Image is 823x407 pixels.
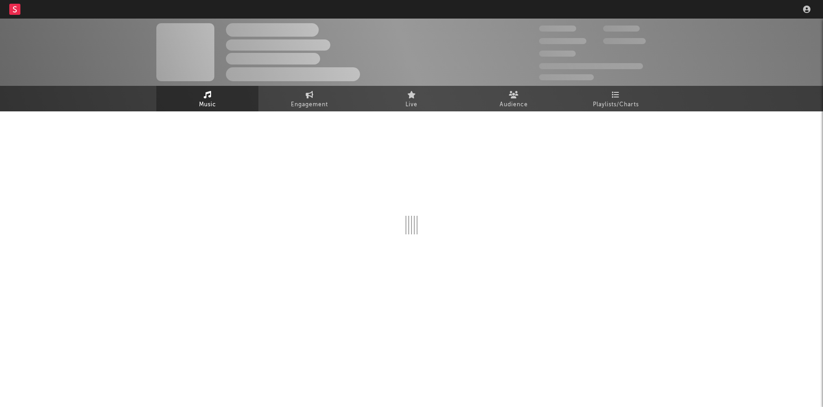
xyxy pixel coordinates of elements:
[539,74,594,80] span: Jump Score: 85.0
[565,86,667,111] a: Playlists/Charts
[156,86,258,111] a: Music
[603,26,640,32] span: 100,000
[291,99,328,110] span: Engagement
[539,63,643,69] span: 50,000,000 Monthly Listeners
[539,26,576,32] span: 300,000
[539,38,586,44] span: 50,000,000
[360,86,463,111] a: Live
[539,51,576,57] span: 100,000
[258,86,360,111] a: Engagement
[463,86,565,111] a: Audience
[603,38,646,44] span: 1,000,000
[405,99,418,110] span: Live
[199,99,216,110] span: Music
[500,99,528,110] span: Audience
[593,99,639,110] span: Playlists/Charts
